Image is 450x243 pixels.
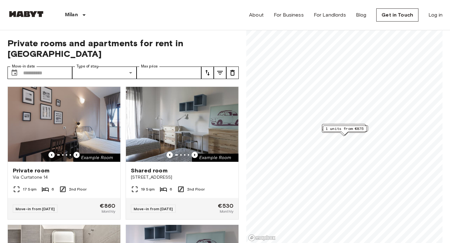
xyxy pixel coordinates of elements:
a: Mapbox logo [248,234,276,241]
span: 1 units from €850 [325,124,363,130]
button: tune [226,67,239,79]
span: Private room [13,167,49,174]
a: About [249,11,264,19]
label: Type of stay [77,64,98,69]
span: €530 [218,203,233,209]
img: Habyt [7,11,45,17]
span: Private rooms and apartments for rent in [GEOGRAPHIC_DATA] [7,38,239,59]
img: Marketing picture of unit IT-14-030-002-06H [8,87,120,162]
span: Monthly [102,209,115,214]
button: Choose date [8,67,21,79]
span: Move-in from [DATE] [16,206,55,211]
img: Marketing picture of unit IT-14-029-003-04H [126,87,238,162]
button: Previous image [192,152,198,158]
span: 6 [170,186,172,192]
span: €860 [100,203,115,209]
div: Map marker [323,126,367,135]
a: For Landlords [314,11,346,19]
button: tune [214,67,226,79]
button: Previous image [48,152,55,158]
div: Map marker [322,125,368,135]
span: 6 [52,186,54,192]
button: Previous image [167,152,173,158]
span: Move-in from [DATE] [134,206,173,211]
span: Shared room [131,167,167,174]
span: Via Curtatone 14 [13,174,115,181]
a: Log in [428,11,442,19]
span: 17 Sqm [23,186,37,192]
a: For Business [274,11,304,19]
a: Marketing picture of unit IT-14-030-002-06HPrevious imagePrevious imagePrivate roomVia Curtatone ... [7,87,121,220]
span: 2nd Floor [187,186,205,192]
label: Max price [141,64,158,69]
label: Move-in date [12,64,35,69]
a: Marketing picture of unit IT-14-029-003-04HPrevious imagePrevious imageShared room[STREET_ADDRESS... [126,87,239,220]
button: tune [201,67,214,79]
span: [STREET_ADDRESS] [131,174,233,181]
div: Map marker [322,124,366,134]
span: 2nd Floor [69,186,87,192]
span: Monthly [220,209,233,214]
span: 1 units from €875 [326,126,364,131]
a: Get in Touch [376,8,418,22]
a: Blog [356,11,367,19]
button: Previous image [73,152,80,158]
p: Milan [65,11,78,19]
span: 19 Sqm [141,186,155,192]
